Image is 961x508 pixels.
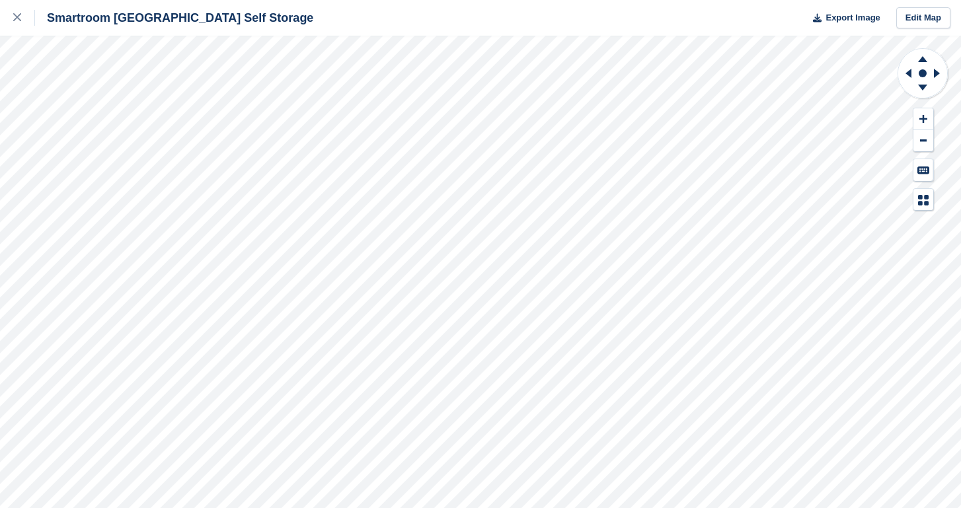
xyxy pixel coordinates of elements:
div: Smartroom [GEOGRAPHIC_DATA] Self Storage [35,10,313,26]
span: Export Image [826,11,880,24]
button: Map Legend [913,189,933,211]
button: Export Image [805,7,880,29]
button: Zoom In [913,108,933,130]
button: Zoom Out [913,130,933,152]
button: Keyboard Shortcuts [913,159,933,181]
a: Edit Map [896,7,950,29]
